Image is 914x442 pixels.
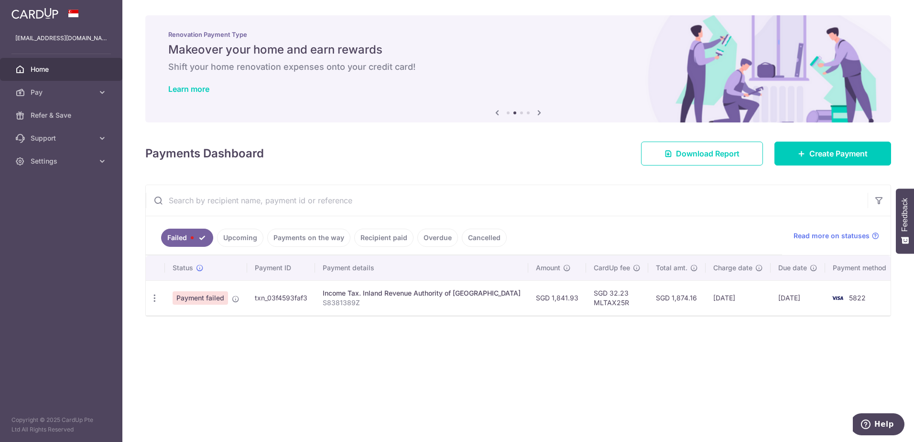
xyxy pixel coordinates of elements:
p: S8381389Z [323,298,521,308]
span: Read more on statuses [794,231,870,241]
span: Charge date [713,263,752,273]
span: Total amt. [656,263,687,273]
h6: Shift your home renovation expenses onto your credit card! [168,61,868,73]
a: Read more on statuses [794,231,879,241]
p: [EMAIL_ADDRESS][DOMAIN_NAME] [15,33,107,43]
span: Settings [31,156,94,166]
a: Recipient paid [354,229,413,247]
td: SGD 1,841.93 [528,280,586,315]
span: Due date [778,263,807,273]
span: Refer & Save [31,110,94,120]
img: Bank Card [828,292,847,304]
span: Support [31,133,94,143]
input: Search by recipient name, payment id or reference [146,185,868,216]
th: Payment method [825,255,898,280]
span: 5822 [849,294,866,302]
td: [DATE] [771,280,825,315]
span: Feedback [901,198,909,232]
a: Overdue [417,229,458,247]
h4: Payments Dashboard [145,145,264,162]
a: Failed [161,229,213,247]
a: Upcoming [217,229,263,247]
img: CardUp [11,8,58,19]
span: Payment failed [173,291,228,305]
a: Payments on the way [267,229,350,247]
span: CardUp fee [594,263,630,273]
h5: Makeover your home and earn rewards [168,42,868,57]
td: [DATE] [706,280,771,315]
th: Payment ID [247,255,315,280]
a: Cancelled [462,229,507,247]
td: txn_03f4593faf3 [247,280,315,315]
a: Create Payment [774,142,891,166]
span: Home [31,65,94,74]
td: SGD 1,874.16 [648,280,706,315]
span: Status [173,263,193,273]
iframe: Opens a widget where you can find more information [853,413,904,437]
img: Renovation banner [145,15,891,122]
a: Learn more [168,84,209,94]
a: Download Report [641,142,763,166]
p: Renovation Payment Type [168,31,868,38]
span: Download Report [676,148,740,159]
span: Create Payment [809,148,868,159]
th: Payment details [315,255,528,280]
td: SGD 32.23 MLTAX25R [586,280,648,315]
span: Pay [31,88,94,97]
div: Income Tax. Inland Revenue Authority of [GEOGRAPHIC_DATA] [323,288,521,298]
span: Amount [536,263,560,273]
button: Feedback - Show survey [896,188,914,254]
